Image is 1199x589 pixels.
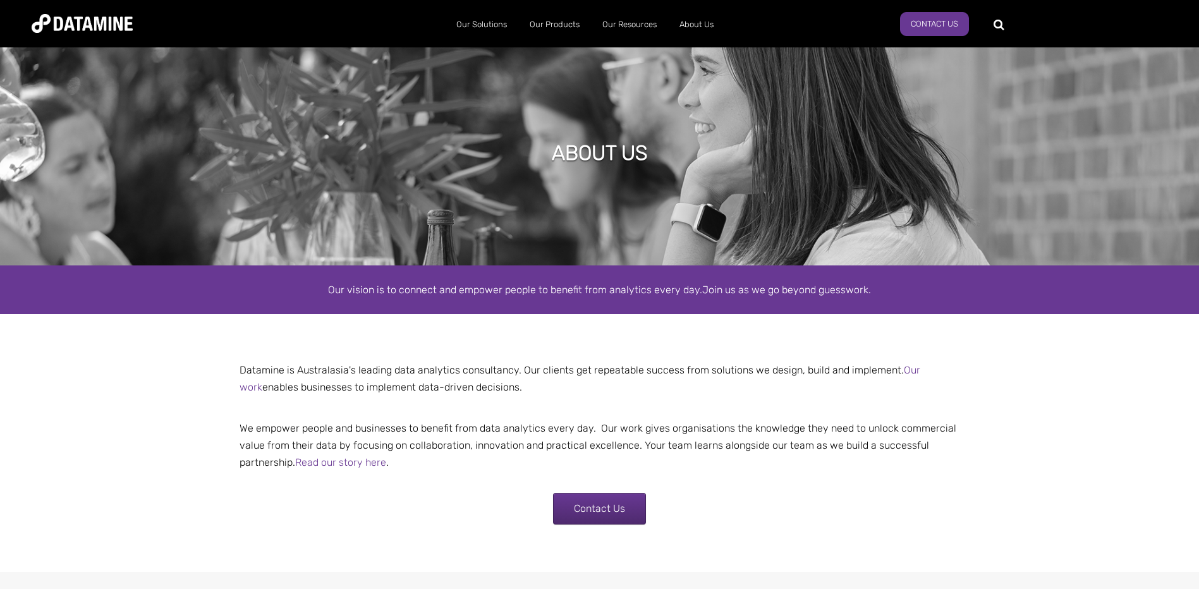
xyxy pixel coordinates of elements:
span: Our vision is to connect and empower people to benefit from analytics every day. [328,284,702,296]
a: Read our story here [295,456,386,468]
a: Contact Us [553,493,646,525]
a: About Us [668,8,725,41]
span: Join us as we go beyond guesswork. [702,284,871,296]
a: Our Solutions [445,8,518,41]
p: Datamine is Australasia's leading data analytics consultancy. Our clients get repeatable success ... [230,361,970,396]
a: Our Products [518,8,591,41]
h1: ABOUT US [552,139,648,167]
img: Datamine [32,14,133,33]
a: Our Resources [591,8,668,41]
p: We empower people and businesses to benefit from data analytics every day. Our work gives organis... [230,403,970,471]
span: Contact Us [574,502,625,514]
a: Contact us [900,12,969,36]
